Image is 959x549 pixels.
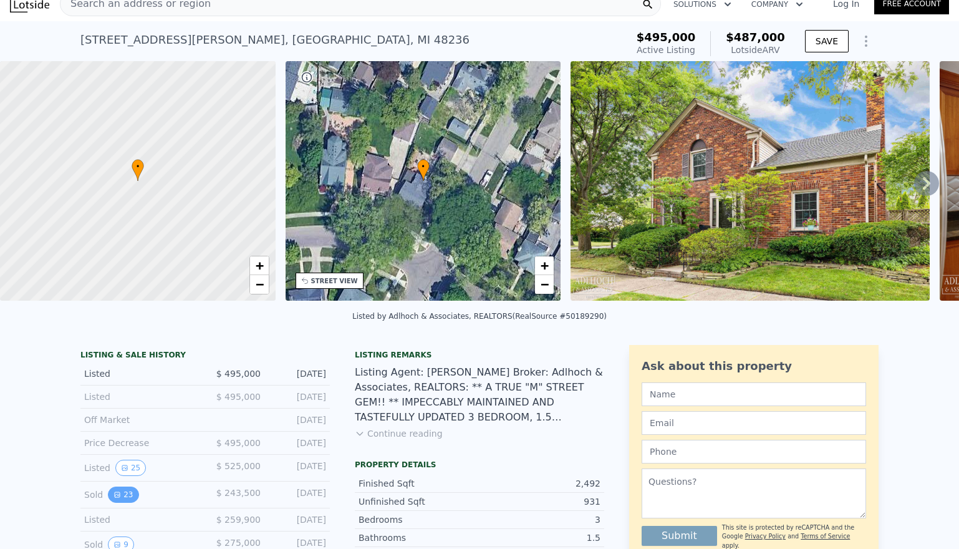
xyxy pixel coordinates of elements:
div: Bedrooms [359,513,479,526]
div: 931 [479,495,600,508]
input: Phone [642,440,866,464]
span: $ 275,000 [216,538,261,548]
button: Submit [642,526,717,546]
a: Privacy Policy [745,533,786,540]
a: Zoom out [535,275,554,294]
a: Zoom in [250,256,269,275]
span: + [541,258,549,273]
span: $495,000 [637,31,696,44]
div: • [417,159,430,181]
span: $ 495,000 [216,369,261,379]
div: [DATE] [271,460,326,476]
span: • [132,161,144,172]
img: Sale: 169760036 Parcel: 47701719 [571,61,930,301]
div: Finished Sqft [359,477,479,490]
span: + [255,258,263,273]
div: [STREET_ADDRESS][PERSON_NAME] , [GEOGRAPHIC_DATA] , MI 48236 [80,31,470,49]
div: • [132,159,144,181]
span: Active Listing [637,45,695,55]
input: Email [642,411,866,435]
div: [DATE] [271,414,326,426]
div: Bathrooms [359,532,479,544]
div: Unfinished Sqft [359,495,479,508]
div: Price Decrease [84,437,195,449]
button: Show Options [854,29,879,54]
input: Name [642,382,866,406]
span: $ 259,900 [216,515,261,525]
div: Property details [355,460,604,470]
div: Listed [84,513,195,526]
div: Listing Agent: [PERSON_NAME] Broker: Adlhoch & Associates, REALTORS: ** A TRUE "M" STREET GEM!! *... [355,365,604,425]
div: 1.5 [479,532,600,544]
div: Ask about this property [642,357,866,375]
div: 2,492 [479,477,600,490]
div: Off Market [84,414,195,426]
span: $ 495,000 [216,438,261,448]
a: Zoom out [250,275,269,294]
div: [DATE] [271,437,326,449]
span: $487,000 [726,31,785,44]
button: Continue reading [355,427,443,440]
div: 3 [479,513,600,526]
div: Listed by Adlhoch & Associates, REALTORS (RealSource #50189290) [352,312,607,321]
div: Listed [84,460,195,476]
a: Zoom in [535,256,554,275]
div: Listing remarks [355,350,604,360]
span: • [417,161,430,172]
div: STREET VIEW [311,276,358,286]
div: LISTING & SALE HISTORY [80,350,330,362]
div: [DATE] [271,513,326,526]
button: View historical data [108,487,138,503]
div: Lotside ARV [726,44,785,56]
div: Listed [84,367,195,380]
span: − [541,276,549,292]
span: $ 495,000 [216,392,261,402]
span: $ 525,000 [216,461,261,471]
div: [DATE] [271,487,326,503]
button: SAVE [805,30,849,52]
span: $ 243,500 [216,488,261,498]
button: View historical data [115,460,146,476]
span: − [255,276,263,292]
div: Listed [84,391,195,403]
div: [DATE] [271,391,326,403]
div: [DATE] [271,367,326,380]
a: Terms of Service [801,533,850,540]
div: Sold [84,487,195,503]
